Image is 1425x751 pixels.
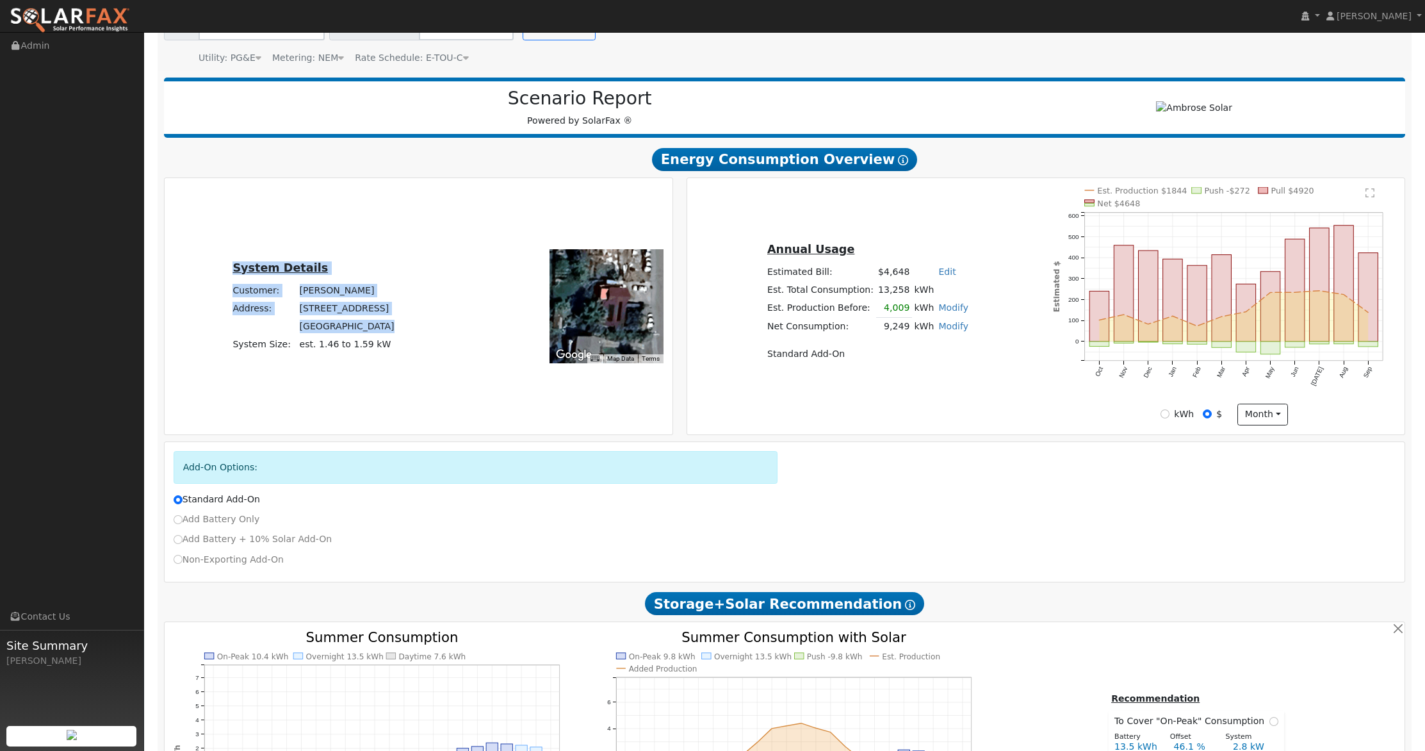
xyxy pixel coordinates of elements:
[1334,226,1354,342] rect: onclick=""
[1108,732,1164,743] div: Battery
[652,148,917,171] span: Energy Consumption Overview
[174,493,260,506] label: Standard Add-On
[1156,101,1232,115] img: Ambrose Solar
[305,652,383,661] text: Overnight 13.5 kWh
[1094,366,1105,378] text: Oct
[765,317,875,336] td: Net Consumption:
[195,688,199,695] text: 6
[607,354,634,363] button: Map Data
[1362,365,1374,379] text: Sep
[195,730,199,738] text: 3
[174,553,284,566] label: Non-Exporting Add-On
[10,7,130,34] img: SolarFax
[297,317,396,335] td: [GEOGRAPHIC_DATA]
[174,532,332,546] label: Add Battery + 10% Solar Add-On
[1121,312,1127,317] circle: onclick=""
[938,321,968,331] a: Modify
[1241,365,1251,377] text: Apr
[1068,233,1079,240] text: 500
[828,730,833,735] circle: onclick=""
[174,535,183,544] input: Add Battery + 10% Solar Add-On
[1205,186,1250,195] text: Push -$272
[813,726,818,731] circle: onclick=""
[1089,292,1109,342] rect: onclick=""
[1139,342,1159,342] rect: onclick=""
[938,302,968,313] a: Modify
[1212,342,1232,347] rect: onclick=""
[1068,317,1079,324] text: 100
[1310,228,1330,342] rect: onclick=""
[629,664,697,673] text: Added Production
[767,243,854,256] u: Annual Usage
[882,652,940,661] text: Est. Production
[1237,404,1288,425] button: month
[1139,251,1159,342] rect: onclick=""
[1219,314,1224,319] circle: onclick=""
[1236,342,1256,352] rect: onclick=""
[232,261,328,274] u: System Details
[807,652,863,661] text: Push -9.8 kWh
[681,630,906,646] text: Summer Consumption with Solar
[6,654,137,668] div: [PERSON_NAME]
[1096,318,1102,323] circle: onclick=""
[195,674,199,681] text: 7
[1167,366,1178,378] text: Jan
[876,263,912,281] td: $4,648
[765,345,970,363] td: Standard Add-On
[1216,408,1222,421] label: $
[199,51,261,65] div: Utility: PG&E
[1261,272,1281,342] rect: onclick=""
[1310,366,1324,387] text: [DATE]
[195,716,199,723] text: 4
[231,299,297,317] td: Address:
[177,88,982,110] h2: Scenario Report
[645,592,924,615] span: Storage+Solar Recommendation
[1114,714,1269,728] span: To Cover "On-Peak" Consumption
[1187,342,1207,344] rect: onclick=""
[195,702,199,709] text: 5
[1358,342,1378,347] rect: onclick=""
[231,281,297,299] td: Customer:
[231,336,297,354] td: System Size:
[754,740,760,745] circle: onclick=""
[1219,732,1274,743] div: System
[297,281,396,299] td: [PERSON_NAME]
[1097,186,1187,195] text: Est. Production $1844
[1212,255,1232,342] rect: onclick=""
[1118,366,1128,379] text: Nov
[769,726,774,731] circle: onclick=""
[898,155,908,165] i: Show Help
[843,745,848,750] circle: onclick=""
[912,281,971,299] td: kWh
[553,347,595,363] a: Open this area in Google Maps (opens a new window)
[1163,259,1183,342] rect: onclick=""
[1317,288,1322,293] circle: onclick=""
[398,652,466,661] text: Daytime 7.6 kWh
[1366,310,1371,315] circle: onclick=""
[912,299,936,318] td: kWh
[765,299,875,318] td: Est. Production Before:
[1244,309,1249,315] circle: onclick=""
[1366,188,1375,198] text: 
[1268,290,1273,295] circle: onclick=""
[876,299,912,318] td: 4,009
[174,495,183,504] input: Standard Add-On
[67,730,77,740] img: retrieve
[1310,342,1330,344] rect: onclick=""
[1089,342,1109,347] rect: onclick=""
[1163,732,1219,743] div: Offset
[938,267,956,277] a: Edit
[607,698,610,706] text: 6
[1261,342,1281,354] rect: onclick=""
[272,51,344,65] div: Metering: NEM
[1114,342,1134,343] rect: onclick=""
[300,339,391,349] span: est. 1.46 to 1.59 kW
[1285,239,1305,342] rect: onclick=""
[1174,408,1194,421] label: kWh
[1334,342,1354,344] rect: onclick=""
[1358,253,1378,342] rect: onclick=""
[216,652,288,661] text: On-Peak 10.4 kWh
[6,637,137,654] span: Site Summary
[629,652,696,661] text: On-Peak 9.8 kWh
[305,630,458,646] text: Summer Consumption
